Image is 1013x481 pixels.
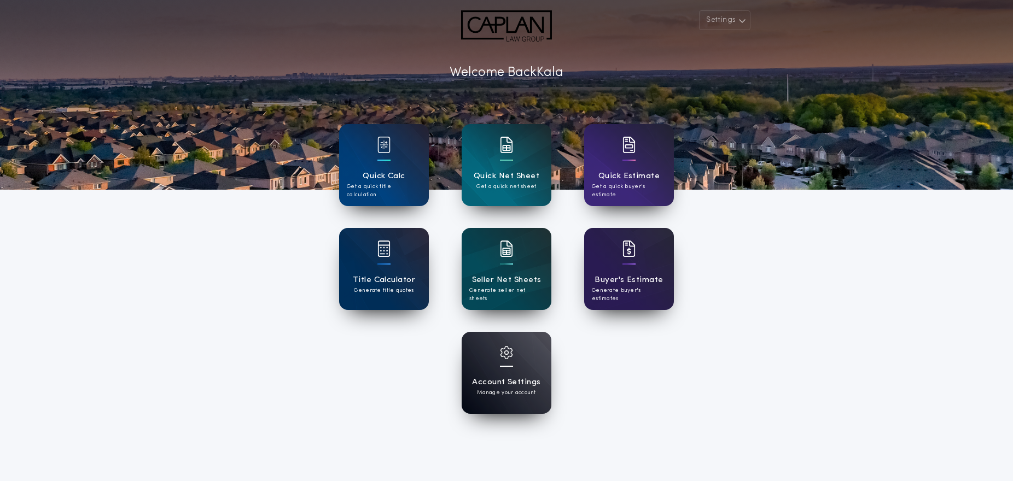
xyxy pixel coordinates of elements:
[339,124,429,206] a: card iconQuick CalcGet a quick title calculation
[500,241,513,257] img: card icon
[354,286,414,295] p: Generate title quotes
[462,332,551,414] a: card iconAccount SettingsManage your account
[472,376,540,389] h1: Account Settings
[377,241,391,257] img: card icon
[500,346,513,359] img: card icon
[469,286,544,303] p: Generate seller net sheets
[462,228,551,310] a: card iconSeller Net SheetsGenerate seller net sheets
[462,124,551,206] a: card iconQuick Net SheetGet a quick net sheet
[363,170,405,183] h1: Quick Calc
[474,170,539,183] h1: Quick Net Sheet
[477,389,535,397] p: Manage your account
[347,183,421,199] p: Get a quick title calculation
[622,137,636,153] img: card icon
[450,63,563,83] p: Welcome Back Kala
[339,228,429,310] a: card iconTitle CalculatorGenerate title quotes
[472,274,542,286] h1: Seller Net Sheets
[500,137,513,153] img: card icon
[461,10,551,43] img: account-logo
[699,10,750,30] button: Settings
[584,228,674,310] a: card iconBuyer's EstimateGenerate buyer's estimates
[476,183,536,191] p: Get a quick net sheet
[584,124,674,206] a: card iconQuick EstimateGet a quick buyer's estimate
[622,241,636,257] img: card icon
[598,170,660,183] h1: Quick Estimate
[353,274,415,286] h1: Title Calculator
[592,183,666,199] p: Get a quick buyer's estimate
[592,286,666,303] p: Generate buyer's estimates
[595,274,663,286] h1: Buyer's Estimate
[377,137,391,153] img: card icon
